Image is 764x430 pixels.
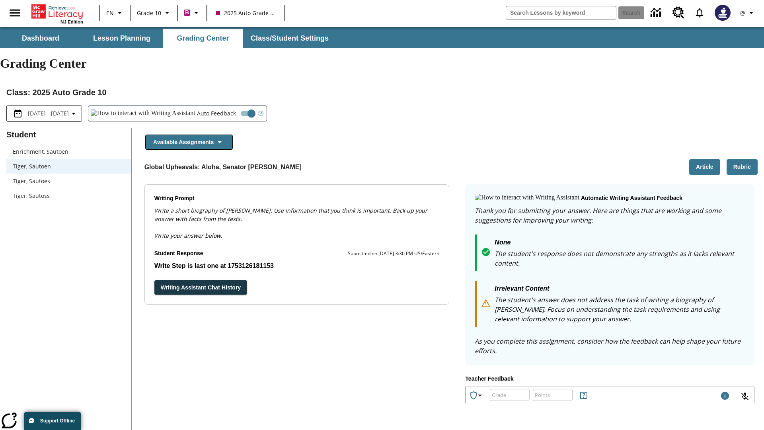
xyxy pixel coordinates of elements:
[495,238,745,249] p: None
[28,109,69,117] span: [DATE] - [DATE]
[475,194,579,202] img: How to interact with Writing Assistant
[144,162,302,172] p: Global Upheavals: Aloha, Senator [PERSON_NAME]
[6,174,131,188] div: Tiger, Sautoes
[154,249,203,258] p: Student Response
[689,2,710,23] a: Notifications
[137,9,161,17] span: Grade 10
[720,391,730,402] div: Maximum 1000 characters Press Escape to exit toolbar and use left and right arrow keys to access ...
[10,109,78,118] button: Select the date range menu item
[495,284,745,295] p: Irrelevant Content
[475,206,745,225] p: Thank you for submitting your answer. Here are things that are working and some suggestions for i...
[13,177,125,185] span: Tiger, Sautoes
[154,261,440,271] p: Student Response
[466,387,488,403] button: Achievements
[13,162,125,170] span: Tiger, Sautoen
[495,295,745,324] p: The student's answer does not address the task of writing a biography of [PERSON_NAME]. Focus on ...
[740,9,745,17] span: @
[710,2,735,23] button: Select a new avatar
[24,412,81,430] button: Support Offline
[31,3,83,24] div: Home
[103,6,128,20] button: Language: EN, Select a language
[348,250,439,258] p: Submitted on [DATE] 3:30 PM US/Eastern
[506,6,616,19] input: search field
[106,9,114,17] span: EN
[668,2,689,23] a: Resource Center, Will open in new tab
[31,4,83,20] a: Home
[495,249,745,268] p: The student's response does not demonstrate any strengths as it lacks relevant content.
[735,6,761,20] button: Profile/Settings
[533,384,573,405] input: Points: Must be equal to or less than 25.
[185,8,189,18] span: B
[154,261,440,271] p: Write Step is last one at 1753126181153
[6,86,758,99] h2: Class : 2025 Auto Grade 10
[163,29,243,48] button: Grading Center
[6,159,131,174] div: Tiger, Sautoen
[13,147,125,156] span: Enrichment, Sautoen
[581,194,682,203] p: Automatic writing assistant feedback
[197,109,236,117] span: Auto Feedback
[91,109,195,117] img: How to interact with Writing Assistant
[3,1,27,25] button: Open side menu
[40,418,75,424] span: Support Offline
[689,159,720,175] button: Article, Will open in new tab
[1,29,80,48] button: Dashboard
[6,144,131,159] div: Enrichment, Sautoen
[6,6,113,15] body: Type your response here.
[6,128,131,141] p: Student
[255,106,267,121] button: Open Help for Writing Assistant
[727,159,758,175] button: Rubric, Will open in new tab
[715,5,731,21] img: Avatar
[490,389,530,401] div: Grade: Letters, numbers, %, + and - are allowed.
[216,9,275,17] span: 2025 Auto Grade 10
[6,188,131,203] div: Tiger, Sautoss
[154,194,440,203] p: Writing Prompt
[82,29,162,48] button: Lesson Planning
[533,389,573,401] div: Points: Must be equal to or less than 25.
[475,336,745,356] p: As you complete this assignment, consider how the feedback can help shape your future efforts.
[646,2,668,24] a: Data Center
[154,280,247,295] button: Writing Assistant Chat History
[13,192,125,200] span: Tiger, Sautoss
[735,387,754,406] button: Click to activate and allow voice recognition
[154,206,440,223] p: Write a short biography of [PERSON_NAME]. Use information that you think is important. Back up yo...
[465,375,754,383] p: Teacher Feedback
[69,109,78,118] svg: Collapse Date Range Filter
[490,384,530,405] input: Grade: Letters, numbers, %, + and - are allowed.
[181,6,204,20] button: Boost Class color is violet red. Change class color
[154,223,440,240] p: Write your answer below.
[145,135,233,150] button: Available Assignments
[576,387,592,403] button: Rules for Earning Points and Achievements, Will open in new tab
[134,6,175,20] button: Grade: Grade 10, Select a grade
[60,20,83,24] span: NJ Edition
[244,29,335,48] button: Class/Student Settings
